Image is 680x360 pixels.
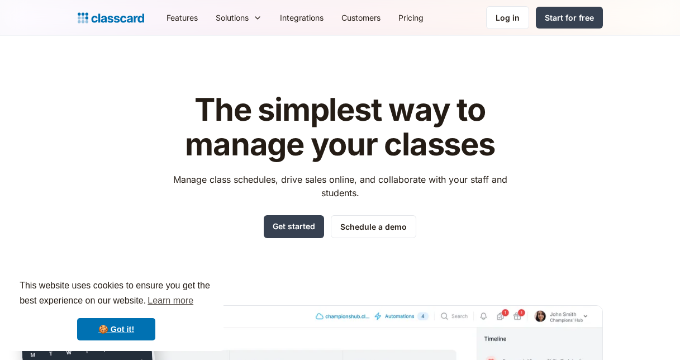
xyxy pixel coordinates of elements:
a: Integrations [271,5,332,30]
div: Solutions [216,12,249,23]
div: Start for free [545,12,594,23]
div: Log in [496,12,520,23]
div: Solutions [207,5,271,30]
a: Start for free [536,7,603,29]
a: Features [158,5,207,30]
a: Log in [486,6,529,29]
span: This website uses cookies to ensure you get the best experience on our website. [20,279,213,309]
a: Schedule a demo [331,215,416,238]
a: Get started [264,215,324,238]
a: learn more about cookies [146,292,195,309]
a: dismiss cookie message [77,318,155,340]
div: cookieconsent [9,268,224,351]
h1: The simplest way to manage your classes [163,93,517,162]
a: Pricing [389,5,432,30]
p: Manage class schedules, drive sales online, and collaborate with your staff and students. [163,173,517,200]
a: Customers [332,5,389,30]
a: home [78,10,144,26]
